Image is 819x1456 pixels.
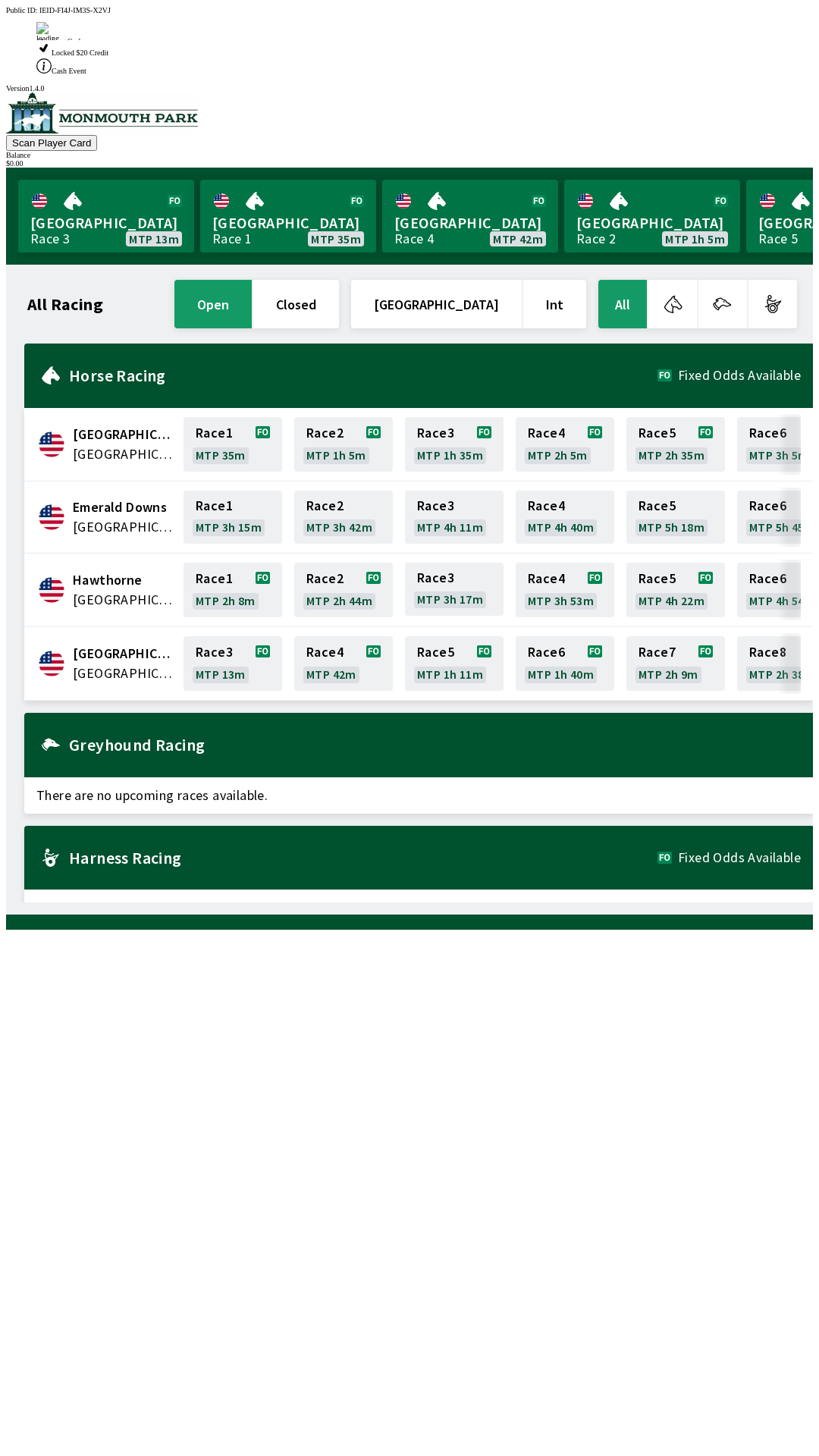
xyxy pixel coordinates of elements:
a: Race7MTP 2h 9m [626,636,725,691]
div: Race 2 [576,233,616,245]
div: Race 4 [394,233,434,245]
span: MTP 35m [311,233,361,245]
a: Race3MTP 13m [184,636,282,691]
button: open [174,280,252,328]
span: MTP 4h 11m [417,521,483,533]
button: Int [523,280,586,328]
button: All [598,280,647,328]
a: [GEOGRAPHIC_DATA]Race 4MTP 42m [382,180,558,253]
a: Race5MTP 5h 18m [626,491,725,544]
span: MTP 2h 5m [528,449,588,461]
span: MTP 42m [493,233,543,245]
span: MTP 1h 40m [528,668,594,680]
span: Race 1 [196,500,233,512]
span: Race 8 [749,646,786,658]
a: Race1MTP 35m [184,417,282,472]
a: Race5MTP 4h 22m [626,563,725,617]
span: MTP 4h 40m [528,521,594,533]
span: Race 3 [417,572,454,584]
a: Race3MTP 1h 35m [405,417,504,472]
span: MTP 2h 38m [749,668,815,680]
span: Cash Event [52,67,86,75]
a: Race4MTP 2h 5m [516,417,614,472]
a: Race3MTP 3h 17m [405,563,504,617]
a: Race2MTP 1h 5m [294,417,393,472]
span: MTP 1h 35m [417,449,483,461]
div: Race 5 [758,233,798,245]
span: MTP 13m [196,668,246,680]
span: Race 5 [639,427,676,439]
span: [GEOGRAPHIC_DATA] [394,213,546,233]
span: Canterbury Park [73,425,174,444]
a: Race2MTP 3h 42m [294,491,393,544]
img: loading [36,22,59,42]
a: Race2MTP 2h 44m [294,563,393,617]
button: [GEOGRAPHIC_DATA] [351,280,522,328]
span: [GEOGRAPHIC_DATA] [576,213,728,233]
a: Race4MTP 4h 40m [516,491,614,544]
a: Race1MTP 2h 8m [184,563,282,617]
span: There are no upcoming races available. [24,777,813,814]
span: Race 3 [196,646,233,658]
span: MTP 4h 54m [749,595,815,607]
span: Emerald Downs [73,497,174,517]
span: Race 4 [528,500,565,512]
span: Race 6 [749,427,786,439]
div: Race 3 [30,233,70,245]
span: Race 4 [528,573,565,585]
a: [GEOGRAPHIC_DATA]Race 1MTP 35m [200,180,376,253]
span: MTP 13m [129,233,179,245]
span: Race 6 [528,646,565,658]
span: Race 2 [306,573,344,585]
span: MTP 42m [306,668,356,680]
span: MTP 3h 5m [749,449,809,461]
div: $ 0.00 [6,159,813,168]
span: Race 1 [196,427,233,439]
span: [GEOGRAPHIC_DATA] [30,213,182,233]
span: Race 3 [417,500,454,512]
span: MTP 1h 5m [306,449,366,461]
a: Race3MTP 4h 11m [405,491,504,544]
span: Race 5 [639,500,676,512]
span: Race 5 [639,573,676,585]
span: MTP 5h 18m [639,521,704,533]
button: closed [253,280,339,328]
div: Public ID: [6,6,813,14]
span: United States [73,444,174,464]
h2: Greyhound Racing [69,739,801,751]
span: MTP 2h 44m [306,595,372,607]
span: MTP 5h 45m [749,521,815,533]
a: Race4MTP 42m [294,636,393,691]
span: Race 3 [417,427,454,439]
span: MTP 4h 22m [639,595,704,607]
h2: Harness Racing [69,852,657,864]
span: Fixed Odds Available [678,852,801,864]
span: MTP 2h 35m [639,449,704,461]
span: Race 1 [196,573,233,585]
span: [GEOGRAPHIC_DATA] [212,213,364,233]
span: MTP 3h 15m [196,521,262,533]
h2: Horse Racing [69,369,657,381]
span: Hawthorne [73,570,174,590]
a: Race5MTP 2h 35m [626,417,725,472]
span: MTP 1h 5m [665,233,725,245]
span: Race 7 [639,646,676,658]
span: Race 2 [306,500,344,512]
span: MTP 3h 17m [417,593,483,605]
span: Locked $20 Credit [52,49,108,57]
span: Fixed Odds Available [678,369,801,381]
img: venue logo [6,93,198,133]
span: MTP 35m [196,449,246,461]
span: Race 6 [749,573,786,585]
a: [GEOGRAPHIC_DATA]Race 3MTP 13m [18,180,194,253]
a: Race1MTP 3h 15m [184,491,282,544]
span: There are no upcoming races available. [24,890,813,926]
div: Version 1.4.0 [6,84,813,93]
span: United States [73,664,174,683]
span: Checking Cash [36,37,83,45]
span: Race 4 [528,427,565,439]
a: Race5MTP 1h 11m [405,636,504,691]
h1: All Racing [27,298,103,310]
span: MTP 1h 11m [417,668,483,680]
span: Race 2 [306,427,344,439]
